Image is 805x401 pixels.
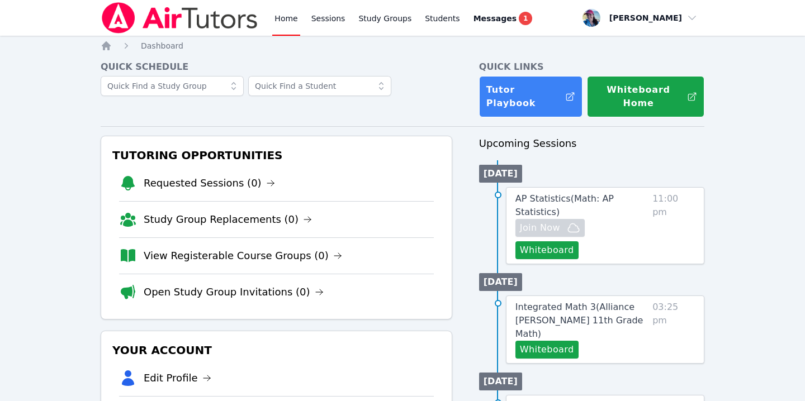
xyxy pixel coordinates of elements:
span: Integrated Math 3 ( Alliance [PERSON_NAME] 11th Grade Math ) [515,302,643,339]
a: AP Statistics(Math: AP Statistics) [515,192,648,219]
h4: Quick Schedule [101,60,452,74]
a: View Registerable Course Groups (0) [144,248,342,264]
input: Quick Find a Study Group [101,76,244,96]
nav: Breadcrumb [101,40,704,51]
a: Requested Sessions (0) [144,175,275,191]
span: 03:25 pm [652,300,695,359]
img: Air Tutors [101,2,259,34]
a: Edit Profile [144,370,211,386]
button: Whiteboard Home [587,76,704,117]
h4: Quick Links [479,60,704,74]
button: Whiteboard [515,341,579,359]
li: [DATE] [479,373,522,390]
li: [DATE] [479,273,522,291]
button: Join Now [515,219,585,237]
h3: Your Account [110,340,443,360]
h3: Tutoring Opportunities [110,145,443,165]
h3: Upcoming Sessions [479,136,704,151]
a: Study Group Replacements (0) [144,212,312,227]
a: Open Study Group Invitations (0) [144,284,324,300]
input: Quick Find a Student [248,76,391,96]
a: Dashboard [141,40,183,51]
button: Whiteboard [515,241,579,259]
span: 11:00 pm [652,192,695,259]
a: Integrated Math 3(Alliance [PERSON_NAME] 11th Grade Math) [515,300,648,341]
li: [DATE] [479,165,522,183]
span: Join Now [520,221,560,235]
span: AP Statistics ( Math: AP Statistics ) [515,193,614,217]
span: 1 [519,12,532,25]
a: Tutor Playbook [479,76,583,117]
span: Dashboard [141,41,183,50]
span: Messages [473,13,517,24]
